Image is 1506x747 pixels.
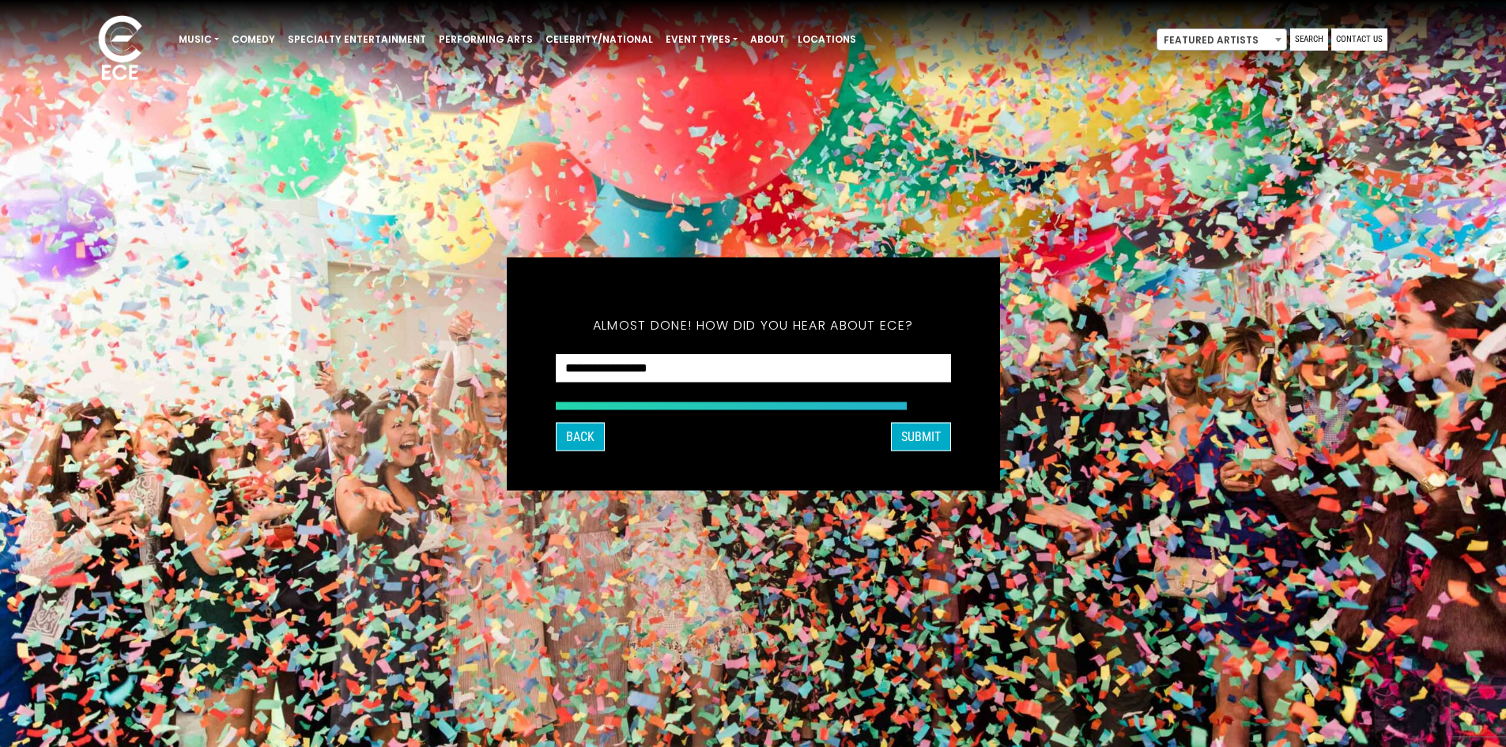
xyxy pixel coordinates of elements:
button: Back [556,422,605,451]
a: About [744,26,791,53]
a: Specialty Entertainment [281,26,432,53]
a: Celebrity/National [539,26,659,53]
img: ece_new_logo_whitev2-1.png [81,11,160,88]
a: Performing Arts [432,26,539,53]
a: Music [172,26,225,53]
a: Comedy [225,26,281,53]
select: How did you hear about ECE [556,353,951,383]
a: Locations [791,26,862,53]
a: Search [1290,28,1328,51]
span: Featured Artists [1157,29,1286,51]
h5: Almost done! How did you hear about ECE? [556,296,951,353]
button: SUBMIT [891,422,951,451]
span: Featured Artists [1157,28,1287,51]
a: Event Types [659,26,744,53]
a: Contact Us [1331,28,1387,51]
